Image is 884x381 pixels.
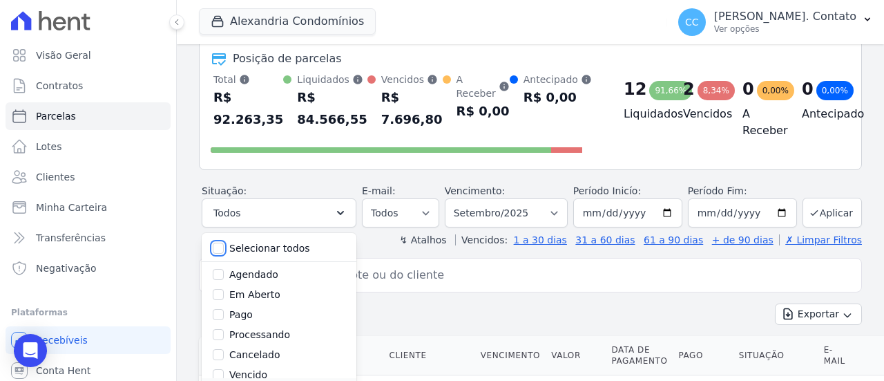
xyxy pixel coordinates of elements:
[667,3,884,41] button: CC [PERSON_NAME]. Contato Ver opções
[683,78,695,100] div: 2
[606,336,673,375] th: Data de Pagamento
[644,234,703,245] a: 61 a 90 dias
[523,86,592,109] div: R$ 0,00
[11,304,165,321] div: Plataformas
[575,234,635,245] a: 31 a 60 dias
[523,73,592,86] div: Antecipado
[455,234,508,245] label: Vencidos:
[202,198,356,227] button: Todos
[757,81,794,100] div: 0,00%
[213,86,283,131] div: R$ 92.263,35
[202,185,247,196] label: Situação:
[733,336,818,375] th: Situação
[36,261,97,275] span: Negativação
[229,309,253,320] label: Pago
[36,333,88,347] span: Recebíveis
[475,336,546,375] th: Vencimento
[775,304,862,325] button: Exportar
[624,106,661,122] h4: Liquidados
[573,185,641,196] label: Período Inicío:
[229,243,310,254] label: Selecionar todos
[6,254,171,282] a: Negativação
[714,24,856,35] p: Ver opções
[383,336,474,375] th: Cliente
[381,73,443,86] div: Vencidos
[36,140,62,154] span: Lotes
[802,78,814,100] div: 0
[6,72,171,100] a: Contratos
[381,86,443,131] div: R$ 7.696,80
[624,78,646,100] div: 12
[457,73,510,100] div: A Receber
[297,86,367,131] div: R$ 84.566,55
[6,326,171,354] a: Recebíveis
[6,102,171,130] a: Parcelas
[698,81,735,100] div: 8,34%
[14,334,47,367] div: Open Intercom Messenger
[36,231,106,245] span: Transferências
[229,289,280,300] label: Em Aberto
[36,109,76,123] span: Parcelas
[514,234,567,245] a: 1 a 30 dias
[297,73,367,86] div: Liquidados
[457,100,510,122] div: R$ 0,00
[36,170,75,184] span: Clientes
[742,106,780,139] h4: A Receber
[36,201,107,214] span: Minha Carteira
[6,41,171,69] a: Visão Geral
[712,234,773,245] a: + de 90 dias
[649,81,692,100] div: 91,66%
[6,194,171,221] a: Minha Carteira
[362,185,396,196] label: E-mail:
[36,48,91,62] span: Visão Geral
[229,329,290,340] label: Processando
[233,50,342,67] div: Posição de parcelas
[673,336,733,375] th: Pago
[742,78,754,100] div: 0
[199,336,383,375] th: Contrato
[6,224,171,252] a: Transferências
[803,198,862,227] button: Aplicar
[714,10,856,24] p: [PERSON_NAME]. Contato
[213,205,240,221] span: Todos
[229,369,267,380] label: Vencido
[546,336,606,375] th: Valor
[445,185,505,196] label: Vencimento:
[816,81,854,100] div: 0,00%
[802,106,839,122] h4: Antecipado
[213,73,283,86] div: Total
[36,364,90,378] span: Conta Hent
[399,234,446,245] label: ↯ Atalhos
[6,163,171,191] a: Clientes
[818,336,857,375] th: E-mail
[683,106,720,122] h4: Vencidos
[685,17,699,27] span: CC
[688,184,797,198] label: Período Fim:
[6,133,171,160] a: Lotes
[229,269,278,280] label: Agendado
[36,79,83,93] span: Contratos
[199,8,376,35] button: Alexandria Condomínios
[779,234,862,245] a: ✗ Limpar Filtros
[224,261,856,289] input: Buscar por nome do lote ou do cliente
[229,349,280,360] label: Cancelado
